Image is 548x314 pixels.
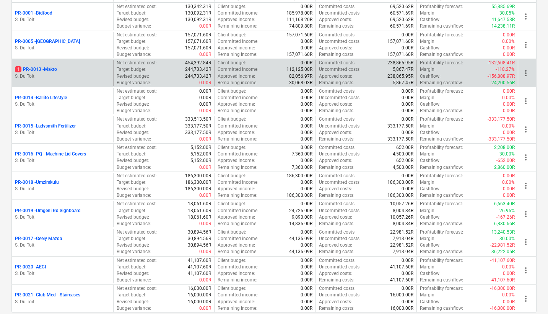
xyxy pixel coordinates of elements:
p: -167.26R [496,214,515,221]
p: Target budget : [117,151,146,157]
p: S. Du Toit [15,186,110,192]
p: Cashflow : [420,101,441,108]
p: 6,663.40R [494,201,515,207]
p: PR-0005 - [GEOGRAPHIC_DATA] [15,38,80,45]
div: PR-0016 -PQ - Machine Lid CoversS. Du Toit [15,151,110,164]
p: Approved income : [218,186,255,192]
p: 30.00% [499,151,515,157]
p: 30.05% [499,10,515,16]
p: Target budget : [117,123,146,129]
p: Budget variance : [117,80,151,86]
p: 0.00R [199,80,211,86]
p: 82,056.97R [289,73,312,80]
p: 0.00R [503,32,515,38]
p: Budget variance : [117,192,151,199]
p: Uncommitted costs : [319,66,361,73]
p: Profitability forecast : [420,173,463,179]
p: Margin : [420,10,436,16]
p: Remaining costs : [319,192,354,199]
p: 157,071.60R [185,32,211,38]
p: Remaining cashflow : [420,136,463,142]
p: 74,809.80R [289,23,312,29]
p: Committed income : [218,179,259,186]
p: Profitability forecast : [420,144,463,151]
p: 333,177.50R [387,136,413,142]
p: 333,513.50R [185,116,211,123]
p: S. Du Toit [15,45,110,51]
p: Margin : [420,123,436,129]
p: Revised budget : [117,45,149,51]
p: Committed income : [218,10,259,16]
p: 0.00% [502,38,515,45]
p: 5,152.00R [190,151,211,157]
p: 0.00R [503,108,515,114]
p: Remaining income : [218,136,257,142]
p: Uncommitted costs : [319,179,361,186]
p: Committed income : [218,123,259,129]
p: Committed costs : [319,32,356,38]
p: 0.00R [301,60,312,66]
p: 157,071.60R [185,38,211,45]
p: 5,152.00R [190,144,211,151]
p: 0.00R [301,95,312,101]
p: Remaining income : [218,23,257,29]
p: Approved costs : [319,73,352,80]
p: Margin : [420,151,436,157]
p: 0.00R [301,136,312,142]
span: more_vert [521,237,530,247]
p: Revised budget : [117,101,149,108]
p: 30,068.03R [289,80,312,86]
p: Cashflow : [420,16,441,23]
p: PR-0015 - Ladysmith Fertilizer [15,123,76,129]
p: Remaining costs : [319,80,354,86]
p: 0.00R [402,88,413,95]
p: Approved income : [218,73,255,80]
p: S. Du Toit [15,129,110,136]
p: Approved income : [218,214,255,221]
p: Committed income : [218,95,259,101]
p: Approved income : [218,16,255,23]
p: -132,608.41R [488,60,515,66]
p: Profitability forecast : [420,201,463,207]
p: 454,392.84R [185,60,211,66]
p: Client budget : [218,201,246,207]
p: 0.00R [199,23,211,29]
p: S. Du Toit [15,270,110,277]
p: Client budget : [218,3,246,10]
p: 0.00R [199,136,211,142]
p: 0.00R [199,108,211,114]
p: Budget variance : [117,164,151,171]
p: PR-0014 - Ballito Lifestyle [15,95,67,101]
p: 0.00R [301,186,312,192]
p: S. Du Toit [15,299,110,305]
p: -333,177.50R [488,136,515,142]
p: Remaining income : [218,108,257,114]
span: more_vert [521,181,530,190]
p: Remaining costs : [319,108,354,114]
p: Approved income : [218,129,255,136]
p: Approved costs : [319,214,352,221]
p: 4,500.00R [393,151,413,157]
p: 0.00R [199,221,211,227]
p: Remaining cashflow : [420,164,463,171]
p: 0.00R [503,88,515,95]
p: Net estimated cost : [117,32,157,38]
p: 0.00R [301,108,312,114]
p: Profitability forecast : [420,88,463,95]
p: Remaining income : [218,51,257,58]
p: PR-0021 - Club Med - Staircases [15,292,80,298]
p: 7,360.00R [292,151,312,157]
p: 0.00R [402,108,413,114]
p: Client budget : [218,144,246,151]
p: 112,125.00R [286,66,312,73]
p: 186,300.00R [286,192,312,199]
p: 157,071.60R [286,51,312,58]
p: Remaining income : [218,192,257,199]
p: Net estimated cost : [117,60,157,66]
p: Approved costs : [319,45,352,51]
div: PR-0018 -UmzimkuluS. Du Toit [15,179,110,192]
span: more_vert [521,294,530,303]
p: 333,177.50R [387,123,413,129]
p: 5,867.47R [393,80,413,86]
p: S. Du Toit [15,242,110,249]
